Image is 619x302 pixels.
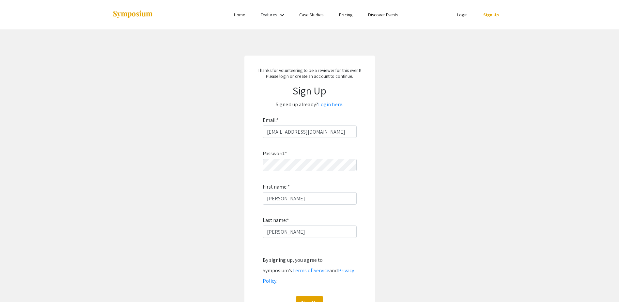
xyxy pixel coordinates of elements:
iframe: Chat [5,273,28,297]
a: Terms of Service [292,267,330,274]
label: Password: [263,148,287,159]
a: Discover Events [368,12,398,18]
p: Signed up already? [251,99,368,110]
a: Sign Up [483,12,499,18]
a: Features [261,12,277,18]
p: Please login or create an account to continue. [251,73,368,79]
a: Home [234,12,245,18]
p: Thanks for volunteering to be a reviewer for this event! [251,67,368,73]
img: Symposium by ForagerOne [112,10,153,19]
h1: Sign Up [251,84,368,97]
label: Email: [263,115,279,126]
mat-icon: Expand Features list [278,11,286,19]
div: By signing up, you agree to Symposium’s and . [263,255,357,286]
a: Pricing [339,12,352,18]
label: First name: [263,182,290,192]
a: Login [457,12,468,18]
a: Login here. [318,101,343,108]
label: Last name: [263,215,289,226]
a: Case Studies [299,12,323,18]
